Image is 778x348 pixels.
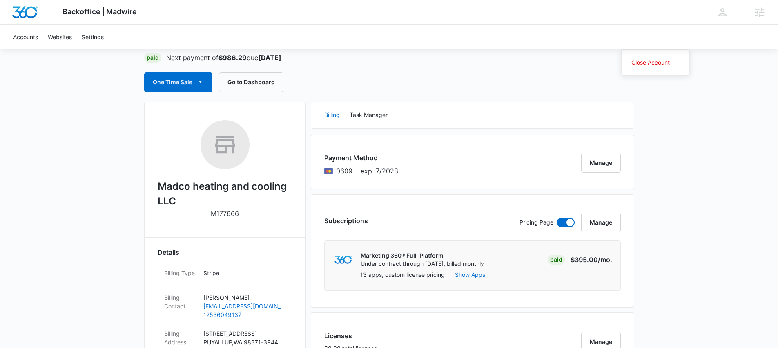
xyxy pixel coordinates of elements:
[361,251,484,260] p: Marketing 360® Full-Platform
[166,53,281,63] p: Next payment of due
[62,7,137,16] span: Backoffice | Madwire
[360,270,445,279] p: 13 apps, custom license pricing
[203,310,286,319] a: 12536049137
[8,25,43,49] a: Accounts
[219,72,283,92] button: Go to Dashboard
[164,269,197,277] dt: Billing Type
[164,329,197,346] dt: Billing Address
[211,209,239,218] p: M177666
[581,153,621,173] button: Manage
[43,25,77,49] a: Websites
[324,331,377,341] h3: Licenses
[455,270,485,279] button: Show Apps
[203,269,286,277] p: Stripe
[77,25,109,49] a: Settings
[324,102,340,128] button: Billing
[203,302,286,310] a: [EMAIL_ADDRESS][DOMAIN_NAME]
[350,102,388,128] button: Task Manager
[581,213,621,232] button: Manage
[622,56,689,69] button: Close Account
[203,293,286,302] p: [PERSON_NAME]
[258,54,281,62] strong: [DATE]
[324,153,398,163] h3: Payment Method
[324,216,368,226] h3: Subscriptions
[548,255,565,265] div: Paid
[144,72,212,92] button: One Time Sale
[631,60,670,65] div: Close Account
[598,256,612,264] span: /mo.
[336,166,352,176] span: Mastercard ending with
[571,255,612,265] p: $395.00
[158,288,292,324] div: Billing Contact[PERSON_NAME][EMAIL_ADDRESS][DOMAIN_NAME]12536049137
[361,166,398,176] span: exp. 7/2028
[218,54,247,62] strong: $986.29
[144,53,161,63] div: Paid
[334,256,352,264] img: marketing360Logo
[158,264,292,288] div: Billing TypeStripe
[361,260,484,268] p: Under contract through [DATE], billed monthly
[158,179,292,209] h2: Madco heating and cooling LLC
[519,218,553,227] p: Pricing Page
[158,247,179,257] span: Details
[164,293,197,310] dt: Billing Contact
